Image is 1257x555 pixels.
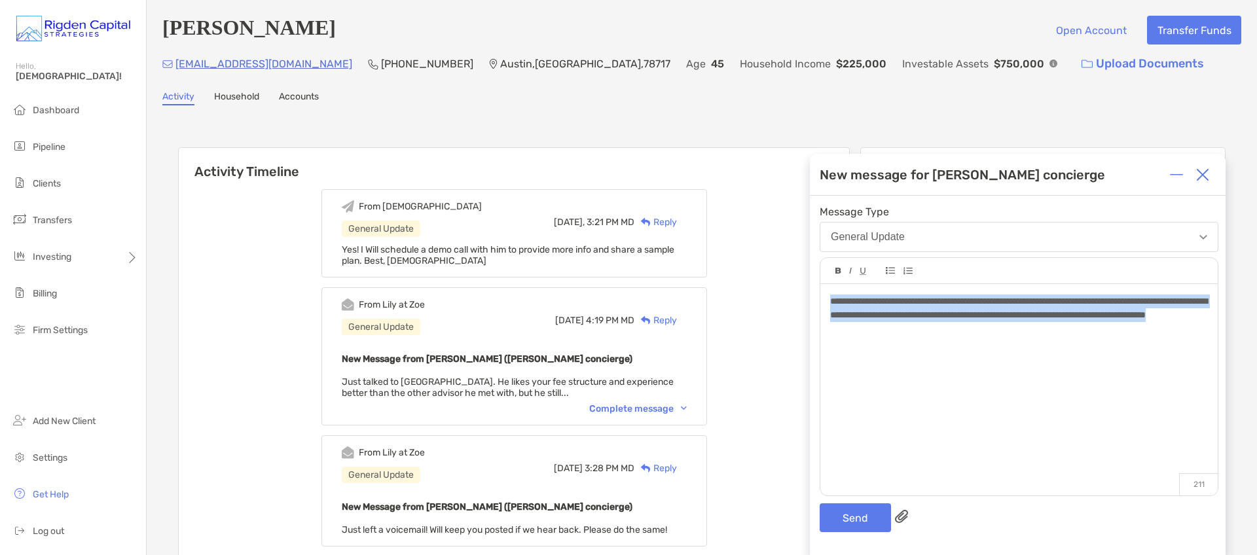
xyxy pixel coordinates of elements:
[12,138,27,154] img: pipeline icon
[359,201,482,212] div: From [DEMOGRAPHIC_DATA]
[16,71,138,82] span: [DEMOGRAPHIC_DATA]!
[820,206,1218,218] span: Message Type
[33,452,67,463] span: Settings
[162,91,194,105] a: Activity
[12,321,27,337] img: firm-settings icon
[711,56,724,72] p: 45
[342,319,420,335] div: General Update
[342,244,674,266] span: Yes! I Will schedule a demo call with him to provide more info and share a sample plan. Best, [DE...
[1196,168,1209,181] img: Close
[162,16,336,45] h4: [PERSON_NAME]
[740,56,831,72] p: Household Income
[214,91,259,105] a: Household
[359,447,425,458] div: From Lily at Zoe
[342,298,354,311] img: Event icon
[33,141,65,152] span: Pipeline
[554,463,583,474] span: [DATE]
[641,464,651,473] img: Reply icon
[12,175,27,190] img: clients icon
[342,467,420,483] div: General Update
[12,101,27,117] img: dashboard icon
[820,167,1105,183] div: New message for [PERSON_NAME] concierge
[489,59,498,69] img: Location Icon
[586,315,634,326] span: 4:19 PM MD
[835,268,841,274] img: Editor control icon
[994,56,1044,72] p: $750,000
[12,412,27,428] img: add_new_client icon
[342,221,420,237] div: General Update
[342,376,674,399] span: Just talked to [GEOGRAPHIC_DATA]. He likes your fee structure and experience better than the othe...
[849,268,852,274] img: Editor control icon
[33,251,71,262] span: Investing
[1170,168,1183,181] img: Expand or collapse
[179,148,849,179] h6: Activity Timeline
[860,268,866,275] img: Editor control icon
[903,267,913,275] img: Editor control icon
[12,248,27,264] img: investing icon
[831,231,905,243] div: General Update
[641,316,651,325] img: Reply icon
[12,486,27,501] img: get-help icon
[820,222,1218,252] button: General Update
[641,218,651,226] img: Reply icon
[902,56,989,72] p: Investable Assets
[342,353,632,365] b: New Message from [PERSON_NAME] ([PERSON_NAME] concierge)
[1147,16,1241,45] button: Transfer Funds
[587,217,634,228] span: 3:21 PM MD
[368,59,378,69] img: Phone Icon
[634,215,677,229] div: Reply
[381,56,473,72] p: [PHONE_NUMBER]
[554,217,585,228] span: [DATE],
[634,461,677,475] div: Reply
[1073,50,1212,78] a: Upload Documents
[634,313,677,327] div: Reply
[342,524,667,535] span: Just left a voicemail! Will keep you posted if we hear back. Please do the same!
[16,5,130,52] img: Zoe Logo
[359,299,425,310] div: From Lily at Zoe
[33,489,69,500] span: Get Help
[1049,60,1057,67] img: Info Icon
[895,510,908,523] img: paperclip attachments
[12,449,27,465] img: settings icon
[33,178,61,189] span: Clients
[33,416,96,427] span: Add New Client
[1082,60,1093,69] img: button icon
[12,211,27,227] img: transfers icon
[686,56,706,72] p: Age
[175,56,352,72] p: [EMAIL_ADDRESS][DOMAIN_NAME]
[33,215,72,226] span: Transfers
[820,503,891,532] button: Send
[1199,235,1207,240] img: Open dropdown arrow
[681,406,687,410] img: Chevron icon
[162,60,173,68] img: Email Icon
[33,325,88,336] span: Firm Settings
[836,56,886,72] p: $225,000
[279,91,319,105] a: Accounts
[342,200,354,213] img: Event icon
[585,463,634,474] span: 3:28 PM MD
[1046,16,1137,45] button: Open Account
[886,267,895,274] img: Editor control icon
[342,501,632,512] b: New Message from [PERSON_NAME] ([PERSON_NAME] concierge)
[33,105,79,116] span: Dashboard
[500,56,670,72] p: Austin , [GEOGRAPHIC_DATA] , 78717
[33,526,64,537] span: Log out
[555,315,584,326] span: [DATE]
[33,288,57,299] span: Billing
[1179,473,1218,495] p: 211
[589,403,687,414] div: Complete message
[12,285,27,300] img: billing icon
[12,522,27,538] img: logout icon
[342,446,354,459] img: Event icon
